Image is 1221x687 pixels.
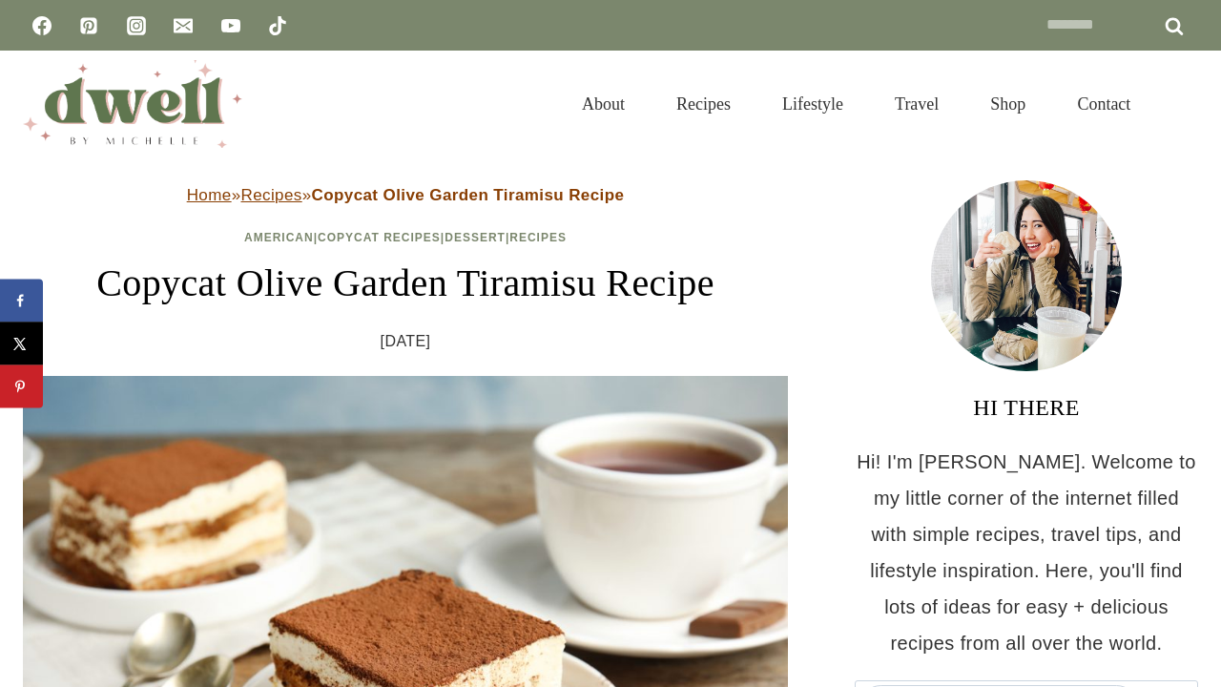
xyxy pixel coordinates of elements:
[1166,88,1198,120] button: View Search Form
[117,7,155,45] a: Instagram
[556,71,1156,137] nav: Primary Navigation
[187,186,625,204] span: » »
[318,231,441,244] a: Copycat Recipes
[240,186,301,204] a: Recipes
[164,7,202,45] a: Email
[445,231,506,244] a: Dessert
[964,71,1051,137] a: Shop
[1051,71,1156,137] a: Contact
[855,444,1198,661] p: Hi! I'm [PERSON_NAME]. Welcome to my little corner of the internet filled with simple recipes, tr...
[556,71,651,137] a: About
[312,186,625,204] strong: Copycat Olive Garden Tiramisu Recipe
[509,231,567,244] a: Recipes
[187,186,232,204] a: Home
[23,7,61,45] a: Facebook
[381,327,431,356] time: [DATE]
[23,60,242,148] img: DWELL by michelle
[244,231,314,244] a: American
[855,390,1198,425] h3: HI THERE
[756,71,869,137] a: Lifestyle
[869,71,964,137] a: Travel
[244,231,567,244] span: | | |
[70,7,108,45] a: Pinterest
[212,7,250,45] a: YouTube
[259,7,297,45] a: TikTok
[23,255,788,312] h1: Copycat Olive Garden Tiramisu Recipe
[651,71,756,137] a: Recipes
